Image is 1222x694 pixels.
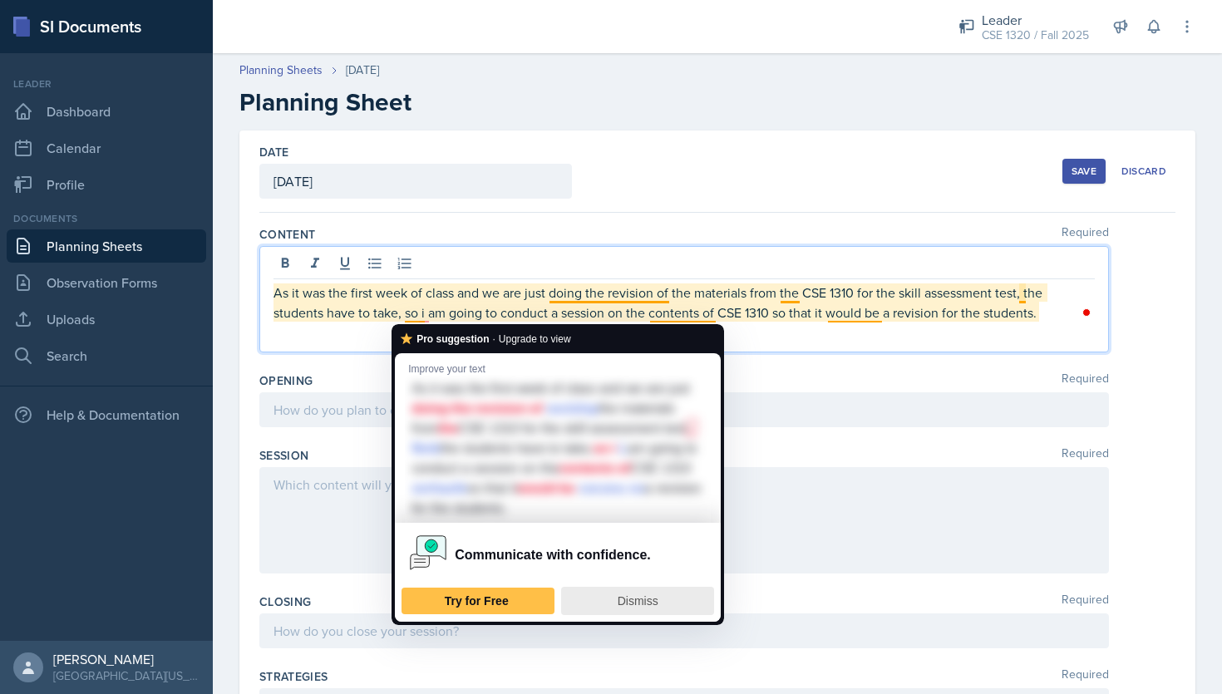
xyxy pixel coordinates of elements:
div: To enrich screen reader interactions, please activate Accessibility in Grammarly extension settings [273,283,1095,322]
div: Documents [7,211,206,226]
div: [DATE] [346,62,379,79]
span: Required [1062,447,1109,464]
label: Closing [259,593,311,610]
label: Strategies [259,668,328,685]
a: Search [7,339,206,372]
label: Date [259,144,288,160]
a: Calendar [7,131,206,165]
label: Session [259,447,308,464]
span: Required [1062,372,1109,389]
a: Uploads [7,303,206,336]
label: Content [259,226,315,243]
div: Save [1072,165,1096,178]
p: As it was the first week of class and we are just doing the revision of the materials from the CS... [273,283,1095,322]
span: Required [1062,226,1109,243]
div: [GEOGRAPHIC_DATA][US_STATE] [53,667,200,684]
div: Discard [1121,165,1166,178]
div: Leader [7,76,206,91]
button: Discard [1112,159,1175,184]
h2: Planning Sheet [239,87,1195,117]
a: Planning Sheets [239,62,323,79]
label: Opening [259,372,313,389]
span: Required [1062,593,1109,610]
button: Save [1062,159,1106,184]
div: CSE 1320 / Fall 2025 [982,27,1089,44]
a: Planning Sheets [7,229,206,263]
a: Profile [7,168,206,201]
div: Leader [982,10,1089,30]
span: Required [1062,668,1109,685]
a: Dashboard [7,95,206,128]
div: Help & Documentation [7,398,206,431]
div: [PERSON_NAME] [53,651,200,667]
a: Observation Forms [7,266,206,299]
